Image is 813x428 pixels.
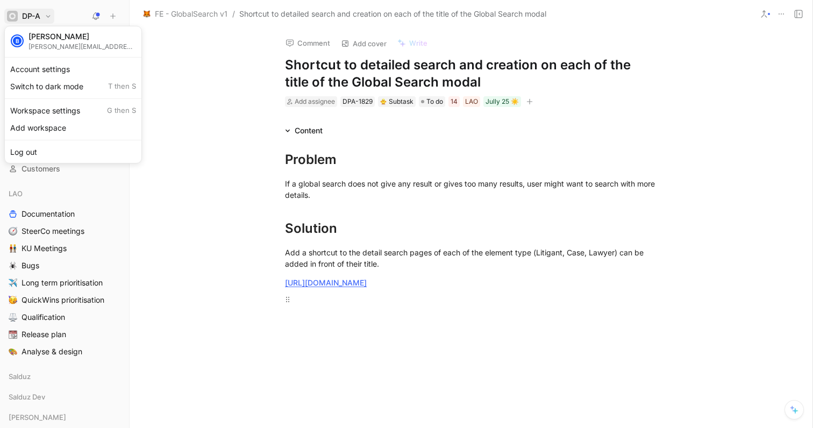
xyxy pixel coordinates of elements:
[12,35,23,46] div: B
[4,26,142,163] div: DP-ADP-A
[7,144,139,161] div: Log out
[7,78,139,95] div: Switch to dark mode
[107,106,136,116] span: G then S
[7,119,139,137] div: Add workspace
[108,82,136,91] span: T then S
[28,32,136,41] div: [PERSON_NAME]
[7,61,139,78] div: Account settings
[7,102,139,119] div: Workspace settings
[28,42,136,51] div: [PERSON_NAME][EMAIL_ADDRESS][PERSON_NAME][DOMAIN_NAME]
